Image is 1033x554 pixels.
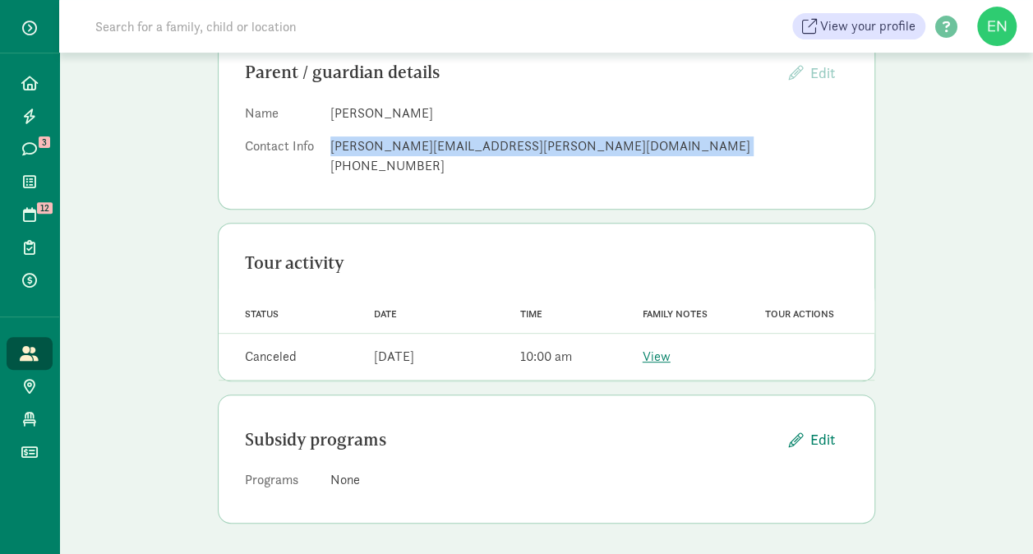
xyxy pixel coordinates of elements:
span: Family notes [643,308,708,320]
div: [PHONE_NUMBER] [330,156,848,176]
div: None [330,470,848,490]
span: Time [520,308,542,320]
span: Status [245,308,279,320]
a: View [643,348,671,365]
span: Edit [810,63,835,82]
span: Tour actions [765,308,834,320]
span: 12 [37,202,53,214]
div: 10:00 am [520,347,572,367]
input: Search for a family, child or location [85,10,546,43]
span: 3 [39,136,50,148]
iframe: Chat Widget [951,475,1033,554]
dt: Name [245,104,317,130]
div: Parent / guardian details [245,59,776,85]
span: Date [373,308,396,320]
a: 12 [7,198,53,231]
dt: Programs [245,470,317,496]
button: Edit [776,55,848,90]
dd: [PERSON_NAME] [330,104,848,123]
div: [DATE] [373,347,413,367]
button: Edit [776,422,848,457]
dt: Contact Info [245,136,317,182]
span: Edit [810,428,835,450]
div: [PERSON_NAME][EMAIL_ADDRESS][PERSON_NAME][DOMAIN_NAME] [330,136,848,156]
span: View your profile [820,16,915,36]
div: Tour activity [245,250,848,276]
div: Subsidy programs [245,427,776,453]
a: 3 [7,132,53,165]
div: Canceled [245,347,297,367]
a: View your profile [792,13,925,39]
